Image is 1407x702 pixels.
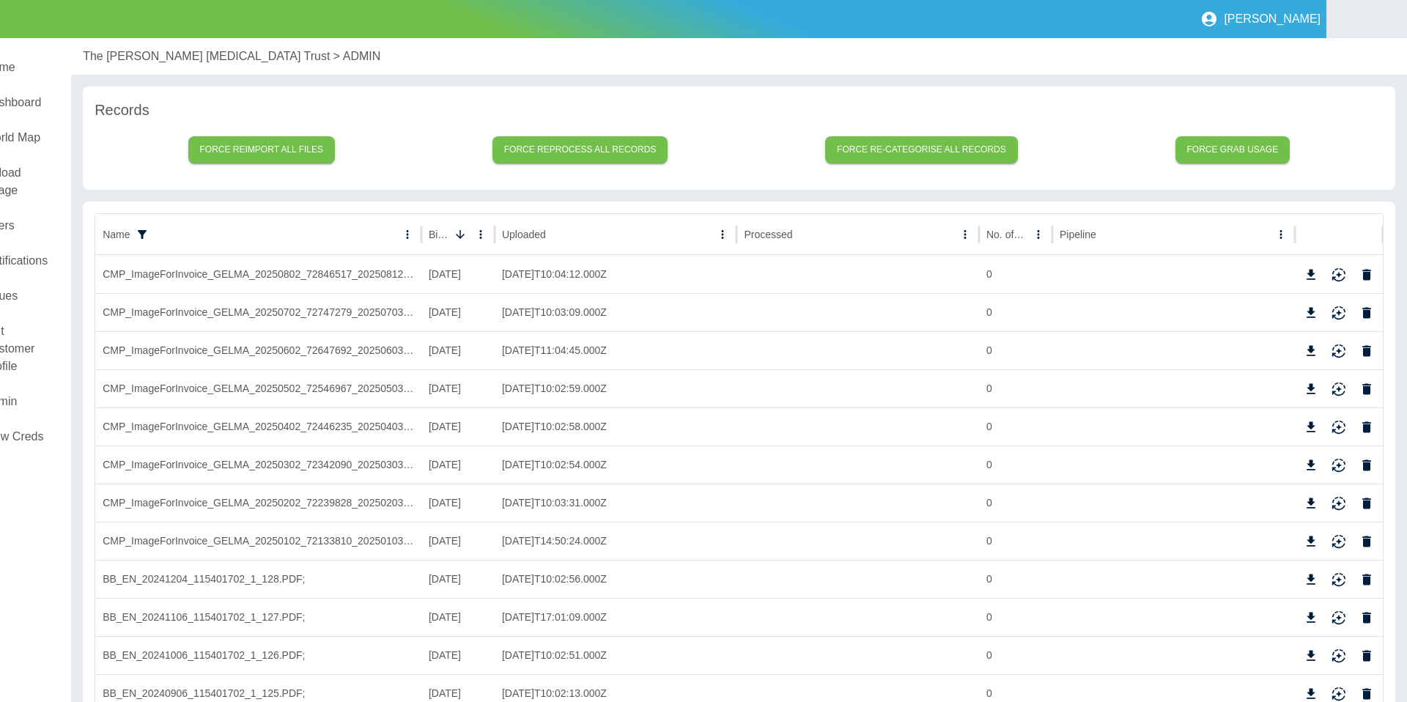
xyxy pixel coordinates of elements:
[421,369,495,407] div: 05/05/2025
[421,522,495,560] div: 05/01/2025
[495,522,737,560] div: 2025-01-22T14:50:24.000Z
[495,446,737,484] div: 2025-03-06T10:02:54.000Z
[979,446,1052,484] div: 0
[470,224,491,245] button: Billing Date column menu
[1356,645,1378,667] button: Delete
[1356,569,1378,591] button: Delete
[95,98,1383,122] h6: Records
[1224,12,1321,26] p: [PERSON_NAME]
[1300,378,1322,400] button: Download
[1328,492,1350,514] button: Reimport
[343,48,381,65] a: ADMIN
[95,255,421,293] div: CMP_ImageForInvoice_GELMA_20250802_72846517_20250812_175822.PDF;
[421,484,495,522] div: 05/02/2025
[979,522,1052,560] div: 0
[1300,454,1322,476] button: Download
[979,636,1052,674] div: 0
[103,229,130,240] div: Name
[495,636,737,674] div: 2024-10-09T10:02:51.000Z
[1328,454,1350,476] button: Reimport
[502,229,546,240] div: Uploaded
[1356,378,1378,400] button: Delete
[1356,454,1378,476] button: Delete
[1028,224,1049,245] button: No. of rows column menu
[495,407,737,446] div: 2025-04-07T10:02:58.000Z
[95,293,421,331] div: CMP_ImageForInvoice_GELMA_20250702_72747279_20250703_032150.PDF;
[333,48,339,65] p: >
[495,293,737,331] div: 2025-07-07T10:03:09.000Z
[1300,569,1322,591] button: Download
[492,136,668,163] button: Force reprocess all records
[979,407,1052,446] div: 0
[421,446,495,484] div: 05/03/2025
[1356,531,1378,553] button: Delete
[421,560,495,598] div: 05/12/2024
[955,224,975,245] button: Processed column menu
[979,484,1052,522] div: 0
[421,255,495,293] div: 02/08/2025
[83,48,330,65] a: The [PERSON_NAME] [MEDICAL_DATA] Trust
[1300,492,1322,514] button: Download
[495,484,737,522] div: 2025-02-06T10:03:31.000Z
[1328,378,1350,400] button: Reimport
[450,224,470,245] button: Sort
[1328,531,1350,553] button: Reimport
[1300,607,1322,629] button: Download
[495,331,737,369] div: 2025-06-17T11:04:45.000Z
[1356,302,1378,324] button: Delete
[1271,224,1291,245] button: Pipeline column menu
[979,560,1052,598] div: 0
[495,560,737,598] div: 2024-12-09T10:02:56.000Z
[95,636,421,674] div: BB_EN_20241006_115401702_1_126.PDF;
[1356,416,1378,438] button: Delete
[979,598,1052,636] div: 0
[95,407,421,446] div: CMP_ImageForInvoice_GELMA_20250402_72446235_20250403_031945.PDF;
[1356,264,1378,286] button: Delete
[1300,645,1322,667] button: Download
[495,598,737,636] div: 2024-12-03T17:01:09.000Z
[429,229,448,240] div: Billing Date
[1060,229,1096,240] div: Pipeline
[95,331,421,369] div: CMP_ImageForInvoice_GELMA_20250602_72647692_20250603_031408.PDF;
[495,255,737,293] div: 2025-08-13T10:04:12.000Z
[1300,340,1322,362] button: Download
[1356,607,1378,629] button: Delete
[1300,531,1322,553] button: Download
[421,407,495,446] div: 05/04/2025
[421,636,495,674] div: 05/10/2024
[95,560,421,598] div: BB_EN_20241204_115401702_1_128.PDF;
[95,369,421,407] div: CMP_ImageForInvoice_GELMA_20250502_72546967_20250503_032315.PDF;
[1300,302,1322,324] button: Download
[979,293,1052,331] div: 0
[979,331,1052,369] div: 0
[1328,645,1350,667] button: Reimport
[979,255,1052,293] div: 0
[95,446,421,484] div: CMP_ImageForInvoice_GELMA_20250302_72342090_20250303_225943.PDF;
[495,369,737,407] div: 2025-05-05T10:02:59.000Z
[421,331,495,369] div: 05/06/2025
[1356,340,1378,362] button: Delete
[744,229,792,240] div: Processed
[1300,416,1322,438] button: Download
[397,224,418,245] button: Name column menu
[979,369,1052,407] div: 0
[1328,340,1350,362] button: Reimport
[1328,264,1350,286] button: Reimport
[1175,136,1290,163] button: Force grab usage
[95,522,421,560] div: CMP_ImageForInvoice_GELMA_20250102_72133810_20250103_024409.PDF;
[825,136,1018,163] button: Force re-categorise all records
[1194,4,1326,34] button: [PERSON_NAME]
[1328,416,1350,438] button: Reimport
[712,224,733,245] button: Uploaded column menu
[1328,607,1350,629] button: Reimport
[95,598,421,636] div: BB_EN_20241106_115401702_1_127.PDF;
[188,136,336,163] button: Force reimport all files
[1328,302,1350,324] button: Reimport
[986,229,1027,240] div: No. of rows
[1300,264,1322,286] button: Download
[421,598,495,636] div: 05/11/2024
[95,484,421,522] div: CMP_ImageForInvoice_GELMA_20250202_72239828_20250203_030542.PDF;
[1356,492,1378,514] button: Delete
